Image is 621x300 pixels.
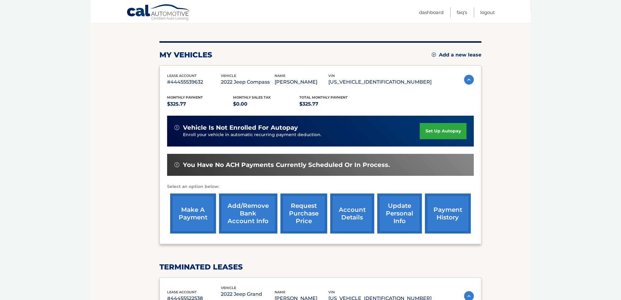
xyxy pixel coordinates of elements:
[328,74,335,78] span: vin
[167,74,197,78] span: lease account
[328,78,432,86] p: [US_VEHICLE_IDENTIFICATION_NUMBER]
[299,95,348,99] span: Total Monthly Payment
[167,95,203,99] span: Monthly Payment
[420,123,466,139] a: set up autopay
[275,78,328,86] p: [PERSON_NAME]
[174,125,179,130] img: alert-white.svg
[183,132,420,138] p: Enroll your vehicle in automatic recurring payment deduction.
[275,74,285,78] span: name
[464,75,474,85] img: accordion-active.svg
[221,78,275,86] p: 2022 Jeep Compass
[159,50,212,60] h2: my vehicles
[167,290,197,294] span: lease account
[219,193,277,233] a: Add/Remove bank account info
[174,162,179,167] img: alert-white.svg
[221,286,236,290] span: vehicle
[330,193,374,233] a: account details
[167,100,233,108] p: $325.77
[328,290,335,294] span: vin
[159,262,481,272] h2: terminated leases
[480,7,495,17] a: Logout
[280,193,327,233] a: request purchase price
[221,74,236,78] span: vehicle
[432,52,436,57] img: add.svg
[183,161,390,169] span: You have no ACH payments currently scheduled or in process.
[126,4,191,22] a: Cal Automotive
[167,183,474,190] p: Select an option below:
[419,7,444,17] a: Dashboard
[377,193,422,233] a: update personal info
[183,124,298,132] span: vehicle is not enrolled for autopay
[233,100,299,108] p: $0.00
[425,193,471,233] a: payment history
[170,193,216,233] a: make a payment
[275,290,285,294] span: name
[432,52,481,58] a: Add a new lease
[299,100,366,108] p: $325.77
[457,7,467,17] a: FAQ's
[167,78,221,86] p: #44455539632
[233,95,271,99] span: Monthly sales Tax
